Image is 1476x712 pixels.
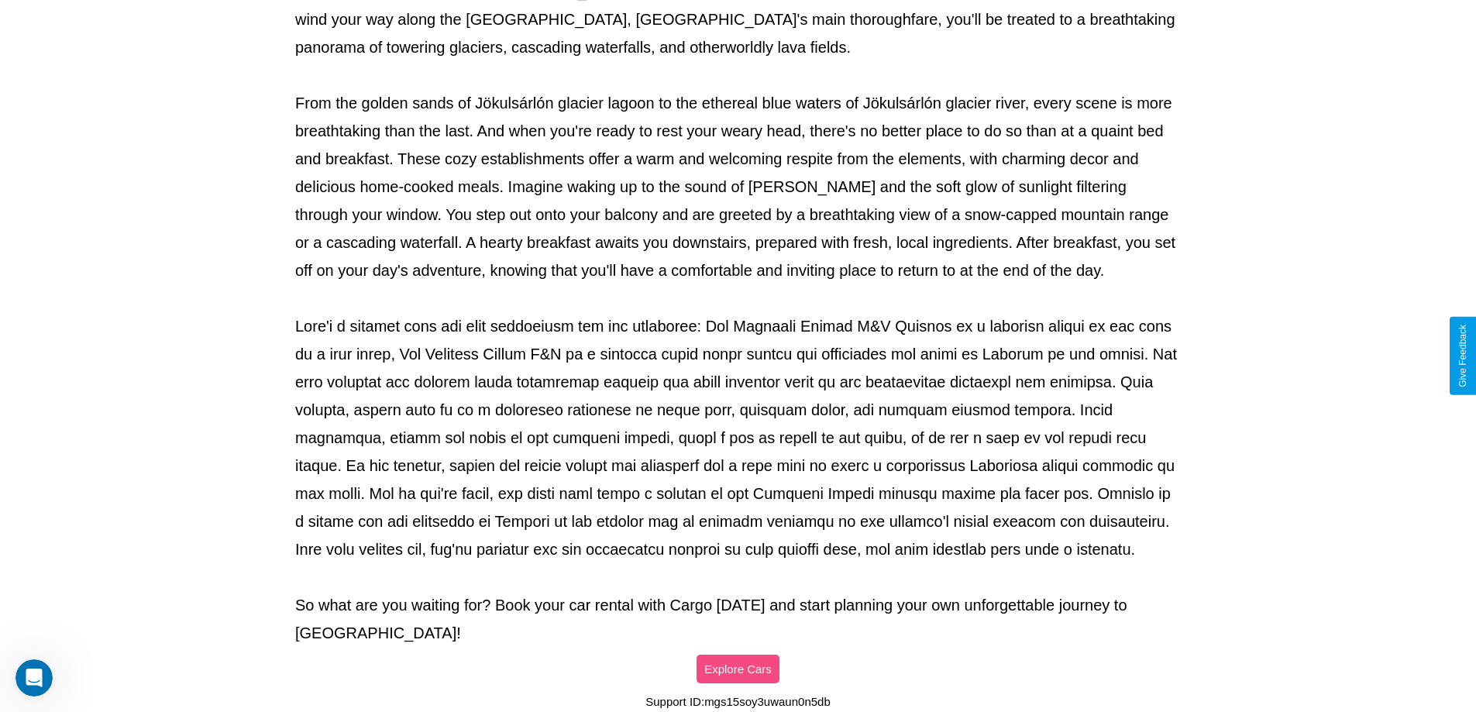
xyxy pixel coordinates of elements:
[1457,325,1468,387] div: Give Feedback
[645,691,831,712] p: Support ID: mgs15soy3uwaun0n5db
[697,655,779,683] button: Explore Cars
[15,659,53,697] iframe: Intercom live chat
